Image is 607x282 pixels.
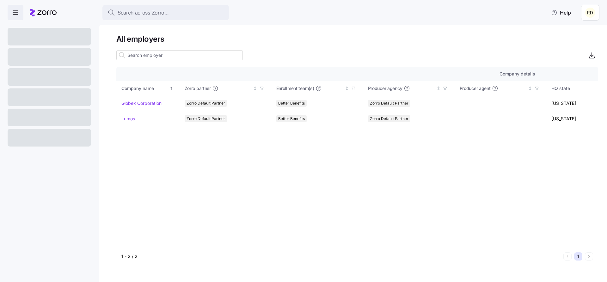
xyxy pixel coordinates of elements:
[370,115,408,122] span: Zorro Default Partner
[276,85,314,92] span: Enrollment team(s)
[370,100,408,107] span: Zorro Default Partner
[278,100,305,107] span: Better Benefits
[574,252,582,261] button: 1
[121,100,162,106] a: Globex Corporation
[345,86,349,91] div: Not sorted
[455,81,546,96] th: Producer agentNot sorted
[460,85,491,92] span: Producer agent
[585,8,595,18] img: 9f794d0485883a9a923180f976dc9e55
[278,115,305,122] span: Better Benefits
[585,252,593,261] button: Next page
[121,116,135,122] a: Lumos
[563,252,572,261] button: Previous page
[185,85,211,92] span: Zorro partner
[121,85,168,92] div: Company name
[180,81,271,96] th: Zorro partnerNot sorted
[546,6,576,19] button: Help
[116,50,243,60] input: Search employer
[436,86,441,91] div: Not sorted
[169,86,174,91] div: Sorted ascending
[253,86,257,91] div: Not sorted
[116,34,598,44] h1: All employers
[121,253,561,260] div: 1 - 2 / 2
[271,81,363,96] th: Enrollment team(s)Not sorted
[187,100,225,107] span: Zorro Default Partner
[116,81,180,96] th: Company nameSorted ascending
[528,86,532,91] div: Not sorted
[363,81,455,96] th: Producer agencyNot sorted
[368,85,402,92] span: Producer agency
[551,9,571,16] span: Help
[118,9,169,17] span: Search across Zorro...
[102,5,229,20] button: Search across Zorro...
[187,115,225,122] span: Zorro Default Partner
